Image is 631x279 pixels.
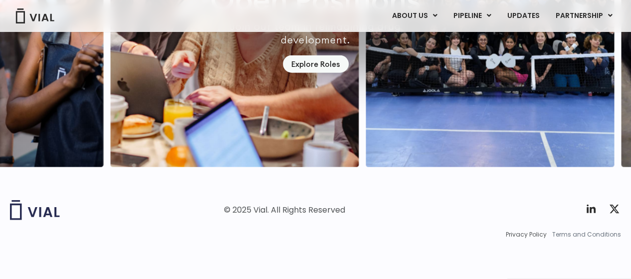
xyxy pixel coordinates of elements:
a: UPDATES [499,7,547,24]
div: © 2025 Vial. All Rights Reserved [224,205,345,216]
a: PARTNERSHIPMenu Toggle [548,7,621,24]
a: Explore Roles [283,55,349,73]
a: PIPELINEMenu Toggle [445,7,499,24]
a: Privacy Policy [506,230,547,239]
a: ABOUT USMenu Toggle [384,7,445,24]
img: Vial logo wih "Vial" spelled out [10,200,60,220]
a: Terms and Conditions [552,230,621,239]
img: Vial Logo [15,8,55,23]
